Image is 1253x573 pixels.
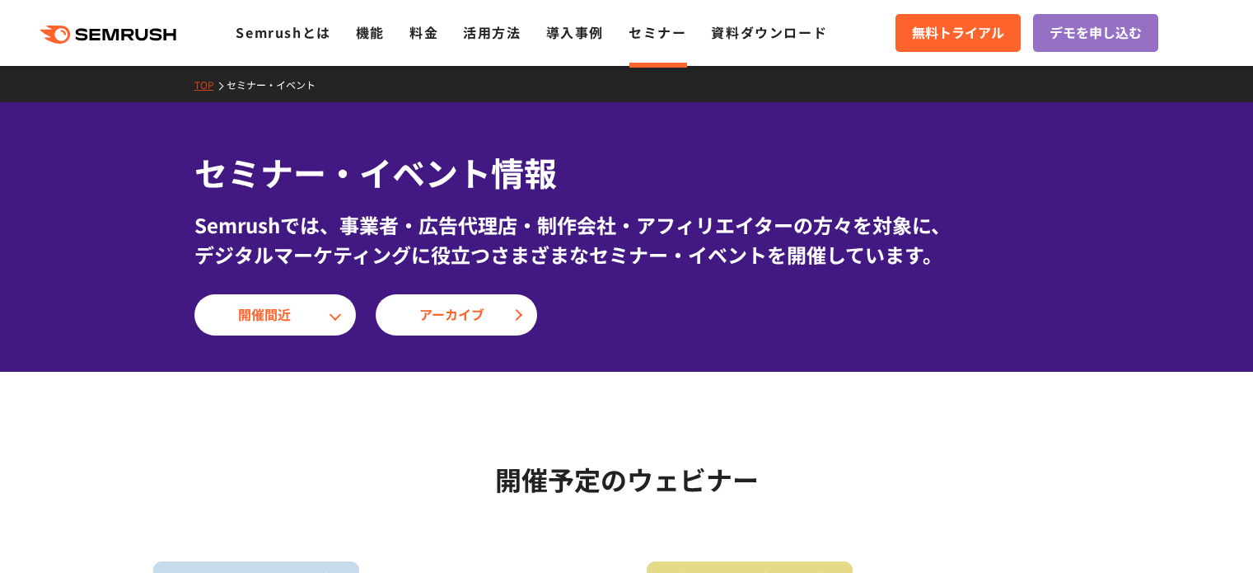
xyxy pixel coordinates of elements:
[194,77,227,92] a: TOP
[153,458,1101,500] h2: 開催予定のウェビナー
[194,148,1059,197] h1: セミナー・イベント情報
[194,294,356,336] a: 開催間近
[711,22,827,42] a: 資料ダウンロード
[629,22,686,42] a: セミナー
[409,22,438,42] a: 料金
[1050,22,1142,44] span: デモを申し込む
[236,22,330,42] a: Semrushとは
[463,22,521,42] a: 活用方法
[376,294,537,336] a: アーカイブ
[227,77,328,92] a: セミナー・イベント
[912,22,1004,44] span: 無料トライアル
[546,22,604,42] a: 導入事例
[194,210,1059,270] div: Semrushでは、事業者・広告代理店・制作会社・アフィリエイターの方々を対象に、 デジタルマーケティングに役立つさまざまなセミナー・イベントを開催しています。
[356,22,385,42] a: 機能
[419,304,493,326] span: アーカイブ
[895,14,1021,52] a: 無料トライアル
[1033,14,1158,52] a: デモを申し込む
[238,304,312,326] span: 開催間近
